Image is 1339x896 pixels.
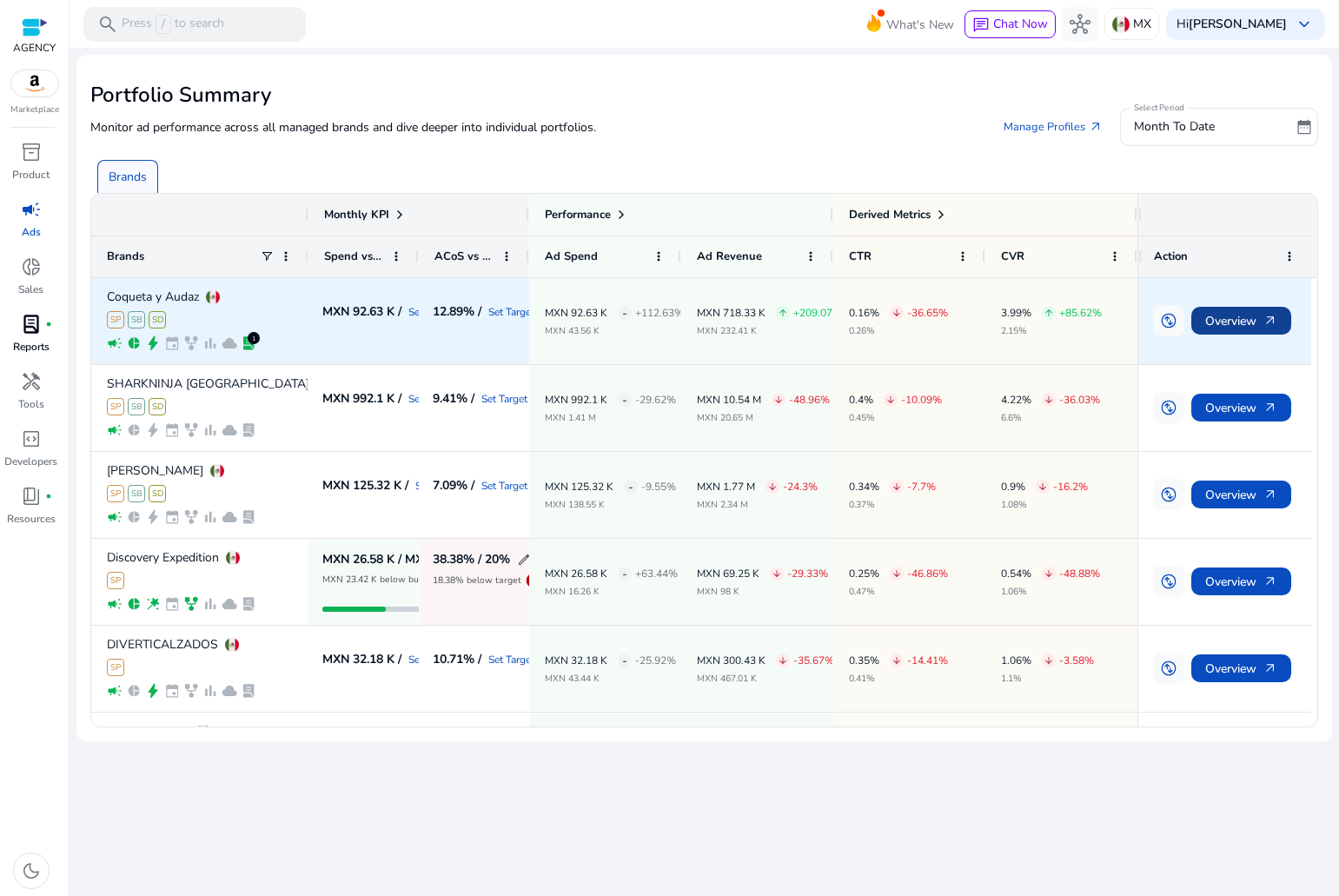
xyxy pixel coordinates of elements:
p: 6.6% [1001,414,1100,422]
p: -10.09% [901,395,942,405]
p: 0.37% [849,501,936,509]
img: mx.svg [196,725,210,739]
span: pie_chart [126,422,142,438]
span: SP [107,311,124,329]
span: swap_vertical_circle [1160,312,1177,329]
p: -16.2% [1053,481,1088,492]
span: pie_chart [126,335,142,351]
p: MXN 98 K [697,587,828,596]
span: hub [1070,14,1090,35]
p: -36.03% [1059,395,1100,405]
span: arrow_outward [1263,574,1277,588]
span: arrow_downward [1044,655,1054,666]
span: search [97,14,118,35]
span: - [622,556,627,592]
span: campaign [107,422,123,438]
p: MXN 32.18 K [545,655,607,666]
p: MXN 1.77 M [697,481,755,492]
span: fiber_manual_record [45,321,52,328]
span: error [525,572,542,589]
h5: 10.71% / [433,654,481,666]
span: family_history [183,596,199,612]
p: 0.16% [849,308,879,318]
span: swap_vertical_circle [1160,573,1177,590]
p: -29.62% [635,395,676,405]
span: swap_vertical_circle [1160,486,1177,503]
p: 1.06% [1001,587,1100,596]
span: Derived Metrics [849,207,931,222]
span: bolt [145,683,161,699]
p: +209.07% [793,308,842,318]
p: 0.45% [849,414,942,422]
img: mx.svg [206,290,220,304]
span: lab_profile [241,596,256,612]
p: AGENCY [13,40,56,56]
span: arrow_downward [1044,395,1054,405]
span: arrow_downward [892,568,902,579]
p: Marketplace [10,103,59,116]
p: MXN 467.01 K [697,674,834,683]
span: family_history [183,335,199,351]
p: -46.86% [907,568,948,579]
p: +63.44% [635,568,678,579]
span: cloud [222,335,237,351]
span: Ad Revenue [697,249,762,264]
p: -48.88% [1059,568,1100,579]
p: +85.62% [1059,308,1102,318]
p: Ads [22,224,41,240]
span: event [164,509,180,525]
span: pie_chart [126,509,142,525]
span: family_history [183,683,199,699]
p: MXN 20.65 M [697,414,830,422]
span: - [628,469,633,505]
span: campaign [21,199,42,220]
p: MXN 92.63 K [545,308,607,318]
h5: 38.38% / 20% [433,554,510,566]
b: [PERSON_NAME] [1189,16,1287,32]
span: arrow_outward [1263,488,1277,501]
span: arrow_downward [1037,481,1048,492]
p: 0.25% [849,568,879,579]
h5: 9.41% / [433,393,474,405]
span: Chat Now [993,16,1048,32]
span: lab_profile [241,422,256,438]
span: SP [107,572,124,589]
button: swap_vertical_circle [1153,305,1184,336]
p: Product [12,167,50,183]
span: cloud [222,596,237,612]
a: Set Target [481,394,527,404]
span: Performance [545,207,611,222]
p: MXN 16.26 K [545,587,678,596]
p: Discovery Expedition [107,552,219,564]
img: amazon.svg [11,70,58,96]
a: Set Target [481,481,527,491]
span: bar_chart [202,683,218,699]
p: MXN 10.54 M [697,395,761,405]
span: lab_profile [21,314,42,335]
button: hub [1063,7,1097,42]
span: bolt [145,335,161,351]
span: inventory_2 [21,142,42,163]
mat-label: Select Period [1134,102,1183,114]
h5: MXN 92.63 K / [322,306,401,318]
p: MXN 69.25 K [697,568,759,579]
span: Overview [1205,477,1277,513]
p: Resources [7,511,56,527]
span: date_range [1296,118,1313,136]
span: arrow_outward [1089,120,1103,134]
span: lab_profile [241,509,256,525]
button: Overviewarrow_outward [1191,654,1291,682]
span: - [622,295,627,331]
p: -29.33% [787,568,828,579]
span: SP [107,485,124,502]
p: SHARKNINJA [GEOGRAPHIC_DATA] [107,378,309,390]
span: SP [107,659,124,676]
p: 2.15% [1001,327,1102,335]
button: Overviewarrow_outward [1191,481,1291,508]
p: 0.4% [849,395,873,405]
p: 1.06% [1001,655,1031,666]
p: Sales [18,282,43,297]
a: Set Target [488,307,534,317]
p: 0.9% [1001,481,1025,492]
span: lab_profile [241,335,256,351]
